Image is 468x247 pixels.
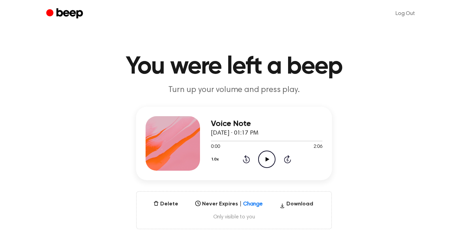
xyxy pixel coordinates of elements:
span: 0:00 [211,143,220,151]
h3: Voice Note [211,119,322,128]
a: Log Out [389,5,422,22]
button: Delete [151,200,181,208]
span: 2:06 [314,143,322,151]
a: Beep [46,7,85,20]
span: Only visible to you [145,214,323,220]
button: Download [277,200,316,211]
button: 1.0x [211,154,221,165]
h1: You were left a beep [60,55,408,79]
span: [DATE] · 01:17 PM [211,130,258,136]
p: Turn up your volume and press play. [103,84,365,96]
